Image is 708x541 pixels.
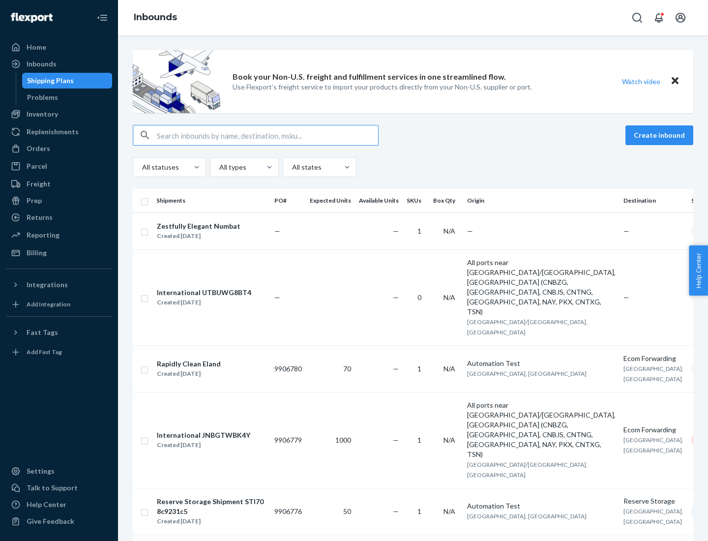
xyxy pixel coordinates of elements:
[429,189,463,212] th: Box Qty
[6,344,112,360] a: Add Fast Tag
[443,364,455,373] span: N/A
[467,370,587,377] span: [GEOGRAPHIC_DATA], [GEOGRAPHIC_DATA]
[6,124,112,140] a: Replenishments
[6,480,112,496] a: Talk to Support
[625,125,693,145] button: Create inbound
[6,158,112,174] a: Parcel
[27,92,58,102] div: Problems
[623,293,629,301] span: —
[270,345,306,392] td: 9906780
[291,162,292,172] input: All states
[27,500,66,510] div: Help Center
[393,436,399,444] span: —
[443,293,455,301] span: N/A
[134,12,177,23] a: Inbounds
[157,359,221,369] div: Rapidly Clean Eland
[467,400,616,459] div: All ports near [GEOGRAPHIC_DATA]/[GEOGRAPHIC_DATA], [GEOGRAPHIC_DATA] (CNBZG, [GEOGRAPHIC_DATA], ...
[343,364,351,373] span: 70
[6,277,112,293] button: Integrations
[467,501,616,511] div: Automation Test
[157,497,266,516] div: Reserve Storage Shipment STI708c9231c5
[6,176,112,192] a: Freight
[274,293,280,301] span: —
[233,82,532,92] p: Use Flexport’s freight service to import your products directly from your Non-U.S. supplier or port.
[157,430,250,440] div: International JNBGTWBK4Y
[27,212,53,222] div: Returns
[689,245,708,296] button: Help Center
[623,227,629,235] span: —
[27,161,47,171] div: Parcel
[270,189,306,212] th: PO#
[393,364,399,373] span: —
[157,298,251,307] div: Created [DATE]
[671,8,690,28] button: Open account menu
[233,71,506,83] p: Book your Non-U.S. freight and fulfillment services in one streamlined flow.
[11,13,53,23] img: Flexport logo
[157,231,240,241] div: Created [DATE]
[463,189,619,212] th: Origin
[393,293,399,301] span: —
[157,221,240,231] div: Zestfully Elegant Numbat
[403,189,429,212] th: SKUs
[6,227,112,243] a: Reporting
[6,39,112,55] a: Home
[27,483,78,493] div: Talk to Support
[6,463,112,479] a: Settings
[157,288,251,298] div: International UTBUWG8BT4
[92,8,112,28] button: Close Navigation
[126,3,185,32] ol: breadcrumbs
[467,318,588,336] span: [GEOGRAPHIC_DATA]/[GEOGRAPHIC_DATA], [GEOGRAPHIC_DATA]
[393,227,399,235] span: —
[27,144,50,153] div: Orders
[623,496,683,506] div: Reserve Storage
[306,189,355,212] th: Expected Units
[218,162,219,172] input: All types
[417,364,421,373] span: 1
[27,127,79,137] div: Replenishments
[623,436,683,454] span: [GEOGRAPHIC_DATA], [GEOGRAPHIC_DATA]
[22,90,113,105] a: Problems
[274,227,280,235] span: —
[27,109,58,119] div: Inventory
[669,74,681,89] button: Close
[335,436,351,444] span: 1000
[157,369,221,379] div: Created [DATE]
[616,74,667,89] button: Watch video
[27,248,47,258] div: Billing
[6,325,112,340] button: Fast Tags
[27,196,42,206] div: Prep
[6,106,112,122] a: Inventory
[27,348,62,356] div: Add Fast Tag
[6,210,112,225] a: Returns
[6,245,112,261] a: Billing
[6,193,112,209] a: Prep
[6,56,112,72] a: Inbounds
[623,354,683,363] div: Ecom Forwarding
[443,227,455,235] span: N/A
[417,293,421,301] span: 0
[627,8,647,28] button: Open Search Box
[27,230,59,240] div: Reporting
[623,365,683,383] span: [GEOGRAPHIC_DATA], [GEOGRAPHIC_DATA]
[27,76,74,86] div: Shipping Plans
[27,466,55,476] div: Settings
[467,258,616,317] div: All ports near [GEOGRAPHIC_DATA]/[GEOGRAPHIC_DATA], [GEOGRAPHIC_DATA] (CNBZG, [GEOGRAPHIC_DATA], ...
[467,461,588,479] span: [GEOGRAPHIC_DATA]/[GEOGRAPHIC_DATA], [GEOGRAPHIC_DATA]
[623,508,683,525] span: [GEOGRAPHIC_DATA], [GEOGRAPHIC_DATA]
[417,436,421,444] span: 1
[27,516,74,526] div: Give Feedback
[343,507,351,515] span: 50
[467,512,587,520] span: [GEOGRAPHIC_DATA], [GEOGRAPHIC_DATA]
[27,328,58,337] div: Fast Tags
[270,392,306,488] td: 9906779
[27,42,46,52] div: Home
[27,280,68,290] div: Integrations
[649,8,669,28] button: Open notifications
[467,359,616,368] div: Automation Test
[443,507,455,515] span: N/A
[467,227,473,235] span: —
[6,141,112,156] a: Orders
[27,179,51,189] div: Freight
[417,227,421,235] span: 1
[27,59,57,69] div: Inbounds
